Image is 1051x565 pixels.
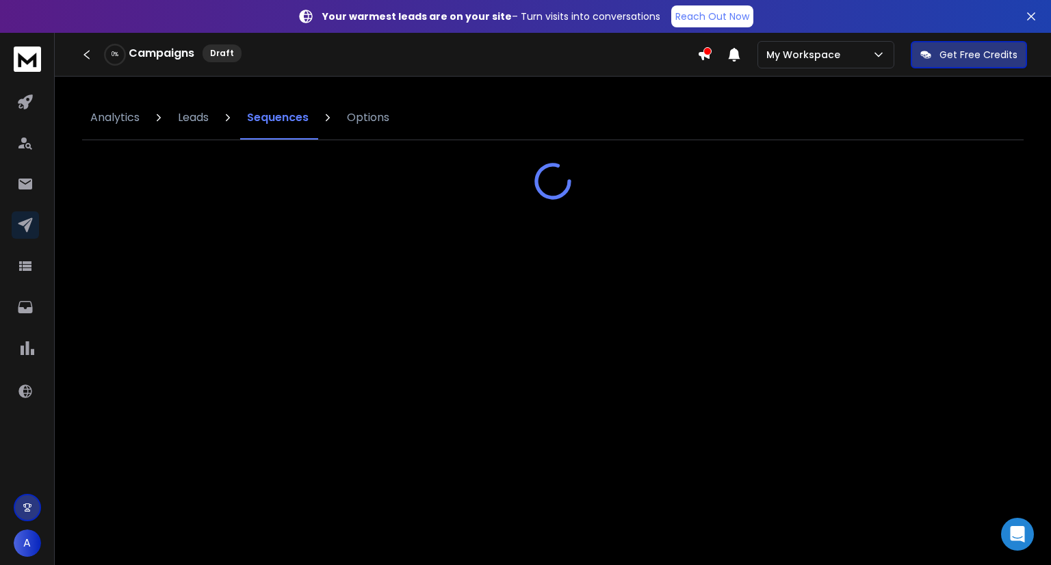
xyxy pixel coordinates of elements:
[339,96,398,140] a: Options
[90,109,140,126] p: Analytics
[82,96,148,140] a: Analytics
[203,44,242,62] div: Draft
[675,10,749,23] p: Reach Out Now
[1001,518,1034,551] div: Open Intercom Messenger
[129,45,194,62] h1: Campaigns
[911,41,1027,68] button: Get Free Credits
[112,51,118,59] p: 0 %
[178,109,209,126] p: Leads
[14,529,41,557] button: A
[939,48,1017,62] p: Get Free Credits
[671,5,753,27] a: Reach Out Now
[322,10,512,23] strong: Your warmest leads are on your site
[347,109,389,126] p: Options
[239,96,317,140] a: Sequences
[247,109,309,126] p: Sequences
[322,10,660,23] p: – Turn visits into conversations
[766,48,846,62] p: My Workspace
[14,47,41,72] img: logo
[170,96,217,140] a: Leads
